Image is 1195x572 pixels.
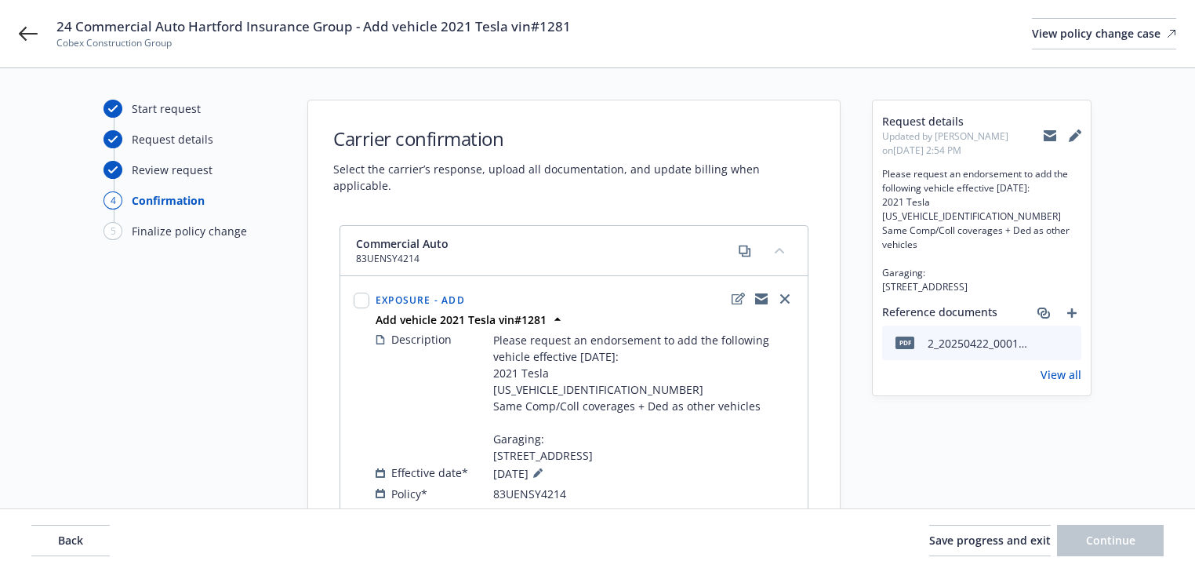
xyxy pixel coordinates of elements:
[493,464,547,483] span: [DATE]
[882,167,1081,294] span: Please request an endorsement to add the following vehicle effective [DATE]: 2021 Tesla [US_VEHIC...
[928,335,1030,352] div: 2_20250422_0001.pdf
[736,242,754,260] a: copy
[132,192,205,209] div: Confirmation
[1041,366,1081,383] a: View all
[58,533,83,548] span: Back
[31,525,110,556] button: Back
[132,100,201,117] div: Start request
[56,36,571,50] span: Cobex Construction Group
[132,223,247,239] div: Finalize policy change
[767,238,792,263] button: collapse content
[1086,533,1135,548] span: Continue
[132,131,213,148] div: Request details
[132,162,212,178] div: Review request
[1032,18,1176,49] a: View policy change case
[376,312,547,327] strong: Add vehicle 2021 Tesla vin#1281
[1062,304,1081,322] a: add
[56,17,571,36] span: 24 Commercial Auto Hartford Insurance Group - Add vehicle 2021 Tesla vin#1281
[895,337,914,348] span: pdf
[340,226,808,276] div: Commercial Auto83UENSY4214copycollapse content
[1036,335,1048,352] button: download file
[333,126,815,151] h1: Carrier confirmation
[376,293,465,307] span: Exposure - Add
[1061,335,1075,352] button: preview file
[728,290,747,308] a: edit
[104,191,122,209] div: 4
[929,533,1051,548] span: Save progress and exit
[882,129,1044,158] span: Updated by [PERSON_NAME] on [DATE] 2:54 PM
[1057,525,1164,556] button: Continue
[493,486,566,502] span: 83UENSY4214
[929,525,1051,556] button: Save progress and exit
[391,465,468,481] span: Effective date*
[356,252,449,266] span: 83UENSY4214
[882,113,1044,129] span: Request details
[493,332,794,464] span: Please request an endorsement to add the following vehicle effective [DATE]: 2021 Tesla [US_VEHIC...
[1034,304,1053,322] a: associate
[1032,19,1176,49] div: View policy change case
[333,161,815,194] span: Select the carrier’s response, upload all documentation, and update billing when applicable.
[391,486,427,502] span: Policy*
[775,290,794,308] a: close
[391,331,452,348] span: Description
[882,304,997,322] span: Reference documents
[356,235,449,252] span: Commercial Auto
[752,290,771,308] a: copyLogging
[104,222,122,240] div: 5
